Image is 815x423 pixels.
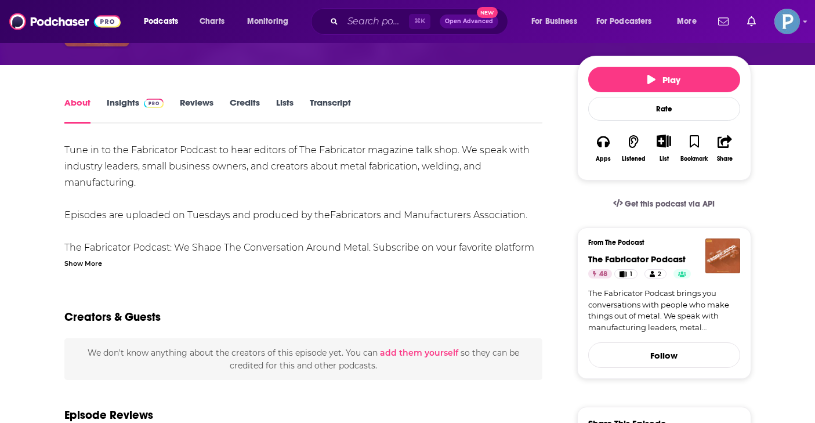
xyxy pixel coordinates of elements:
[64,310,161,324] h2: Creators & Guests
[144,99,164,108] img: Podchaser Pro
[644,269,667,279] a: 2
[713,12,733,31] a: Show notifications dropdown
[660,155,669,162] div: List
[107,97,164,124] a: InsightsPodchaser Pro
[588,97,740,121] div: Rate
[614,269,637,279] a: 1
[677,13,697,30] span: More
[64,408,153,422] h3: Episode Reviews
[523,12,592,31] button: open menu
[588,269,612,279] a: 48
[618,127,649,169] button: Listened
[588,238,731,247] h3: From The Podcast
[622,156,646,162] div: Listened
[588,288,740,333] a: The Fabricator Podcast brings you conversations with people who make things out of metal. We spea...
[192,12,231,31] a: Charts
[322,8,519,35] div: Search podcasts, credits, & more...
[276,97,294,124] a: Lists
[200,13,224,30] span: Charts
[343,12,409,31] input: Search podcasts, credits, & more...
[630,269,632,280] span: 1
[589,12,669,31] button: open menu
[709,127,740,169] button: Share
[64,97,90,124] a: About
[588,254,686,265] a: The Fabricator Podcast
[588,127,618,169] button: Apps
[774,9,800,34] span: Logged in as PiperComms
[144,13,178,30] span: Podcasts
[680,156,708,162] div: Bookmark
[658,269,661,280] span: 2
[599,269,607,280] span: 48
[9,10,121,32] img: Podchaser - Follow, Share and Rate Podcasts
[625,199,715,209] span: Get this podcast via API
[774,9,800,34] img: User Profile
[588,342,740,368] button: Follow
[409,14,430,29] span: ⌘ K
[669,12,711,31] button: open menu
[604,190,725,218] a: Get this podcast via API
[531,13,577,30] span: For Business
[742,12,760,31] a: Show notifications dropdown
[64,142,543,272] div: Tune in to the Fabricator Podcast to hear editors of The Fabricator magazine talk shop. We speak ...
[774,9,800,34] button: Show profile menu
[247,13,288,30] span: Monitoring
[445,19,493,24] span: Open Advanced
[596,13,652,30] span: For Podcasters
[652,135,676,147] button: Show More Button
[649,127,679,169] div: Show More ButtonList
[136,12,193,31] button: open menu
[380,348,458,357] button: add them yourself
[596,156,611,162] div: Apps
[88,348,519,371] span: We don't know anything about the creators of this episode yet . You can so they can be credited f...
[679,127,709,169] button: Bookmark
[717,156,733,162] div: Share
[330,209,526,220] a: Fabricators and Manufacturers Association
[239,12,303,31] button: open menu
[230,97,260,124] a: Credits
[440,15,498,28] button: Open AdvancedNew
[477,7,498,18] span: New
[647,74,680,85] span: Play
[588,67,740,92] button: Play
[705,238,740,273] img: The Fabricator Podcast
[180,97,213,124] a: Reviews
[310,97,351,124] a: Transcript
